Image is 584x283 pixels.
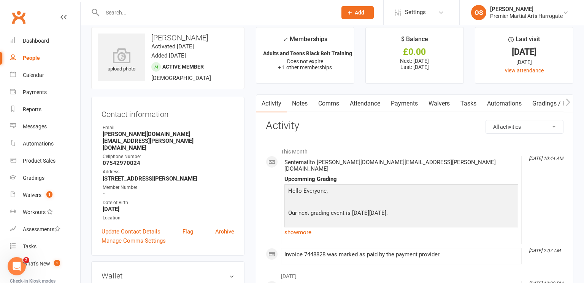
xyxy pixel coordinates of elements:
[103,160,234,166] strong: 07542970024
[287,58,323,64] span: Does not expire
[529,248,560,253] i: [DATE] 2:07 AM
[401,34,428,48] div: $ Balance
[103,190,234,197] strong: -
[373,48,457,56] div: £0.00
[23,209,46,215] div: Workouts
[103,168,234,176] div: Address
[284,159,496,172] span: Sent email to [PERSON_NAME][DOMAIN_NAME][EMAIL_ADDRESS][PERSON_NAME][DOMAIN_NAME]
[313,95,344,112] a: Comms
[405,4,426,21] span: Settings
[103,124,234,131] div: Email
[23,261,50,267] div: What's New
[266,120,563,132] h3: Activity
[102,107,234,118] h3: Contact information
[256,95,287,112] a: Activity
[98,48,145,73] div: upload photo
[10,67,80,84] a: Calendar
[10,221,80,238] a: Assessments
[23,89,47,95] div: Payments
[10,84,80,101] a: Payments
[10,255,80,272] a: What's New1
[151,52,186,59] time: Added [DATE]
[102,272,234,280] h3: Wallet
[286,208,516,219] p: Our next grading event is [DATE][DATE].
[23,226,60,232] div: Assessments
[284,227,518,238] a: show more
[23,141,54,147] div: Automations
[10,135,80,152] a: Automations
[278,64,332,70] span: + 1 other memberships
[8,257,26,275] iframe: Intercom live chat
[482,95,527,112] a: Automations
[103,175,234,182] strong: [STREET_ADDRESS][PERSON_NAME]
[151,43,194,50] time: Activated [DATE]
[284,251,518,258] div: Invoice 7448828 was marked as paid by the payment provider
[10,187,80,204] a: Waivers 1
[23,158,56,164] div: Product Sales
[23,175,44,181] div: Gradings
[482,58,566,66] div: [DATE]
[341,6,374,19] button: Add
[10,238,80,255] a: Tasks
[505,67,544,74] a: view attendance
[283,36,288,43] i: ✓
[23,72,44,78] div: Calendar
[102,236,166,245] a: Manage Comms Settings
[23,106,41,112] div: Reports
[103,184,234,191] div: Member Number
[266,144,563,156] li: This Month
[103,214,234,222] div: Location
[103,199,234,206] div: Date of Birth
[23,257,29,263] span: 2
[46,191,52,198] span: 1
[103,206,234,213] strong: [DATE]
[344,95,386,112] a: Attendance
[423,95,455,112] a: Waivers
[162,64,204,70] span: Active member
[10,50,80,67] a: People
[23,123,47,130] div: Messages
[103,153,234,160] div: Cellphone Number
[23,55,40,61] div: People
[286,186,516,197] p: Hello Everyone,
[103,131,234,151] strong: [PERSON_NAME][DOMAIN_NAME][EMAIL_ADDRESS][PERSON_NAME][DOMAIN_NAME]
[490,13,563,19] div: Premier Martial Arts Harrogate
[529,156,563,161] i: [DATE] 10:44 AM
[373,58,457,70] p: Next: [DATE] Last: [DATE]
[508,34,540,48] div: Last visit
[455,95,482,112] a: Tasks
[10,32,80,50] a: Dashboard
[151,75,211,82] span: [DEMOGRAPHIC_DATA]
[102,227,160,236] a: Update Contact Details
[23,192,41,198] div: Waivers
[10,204,80,221] a: Workouts
[98,34,238,42] h3: [PERSON_NAME]
[287,95,313,112] a: Notes
[23,38,49,44] div: Dashboard
[490,6,563,13] div: [PERSON_NAME]
[10,118,80,135] a: Messages
[23,243,36,249] div: Tasks
[263,50,352,56] strong: Adults and Teens Black Belt Training
[10,169,80,187] a: Gradings
[10,101,80,118] a: Reports
[355,10,364,16] span: Add
[215,227,234,236] a: Archive
[266,268,563,280] li: [DATE]
[9,8,28,27] a: Clubworx
[54,260,60,266] span: 1
[386,95,423,112] a: Payments
[100,7,332,18] input: Search...
[284,176,518,182] div: Upcomming Grading
[10,152,80,169] a: Product Sales
[482,48,566,56] div: [DATE]
[471,5,486,20] div: OS
[182,227,193,236] a: Flag
[283,34,327,48] div: Memberships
